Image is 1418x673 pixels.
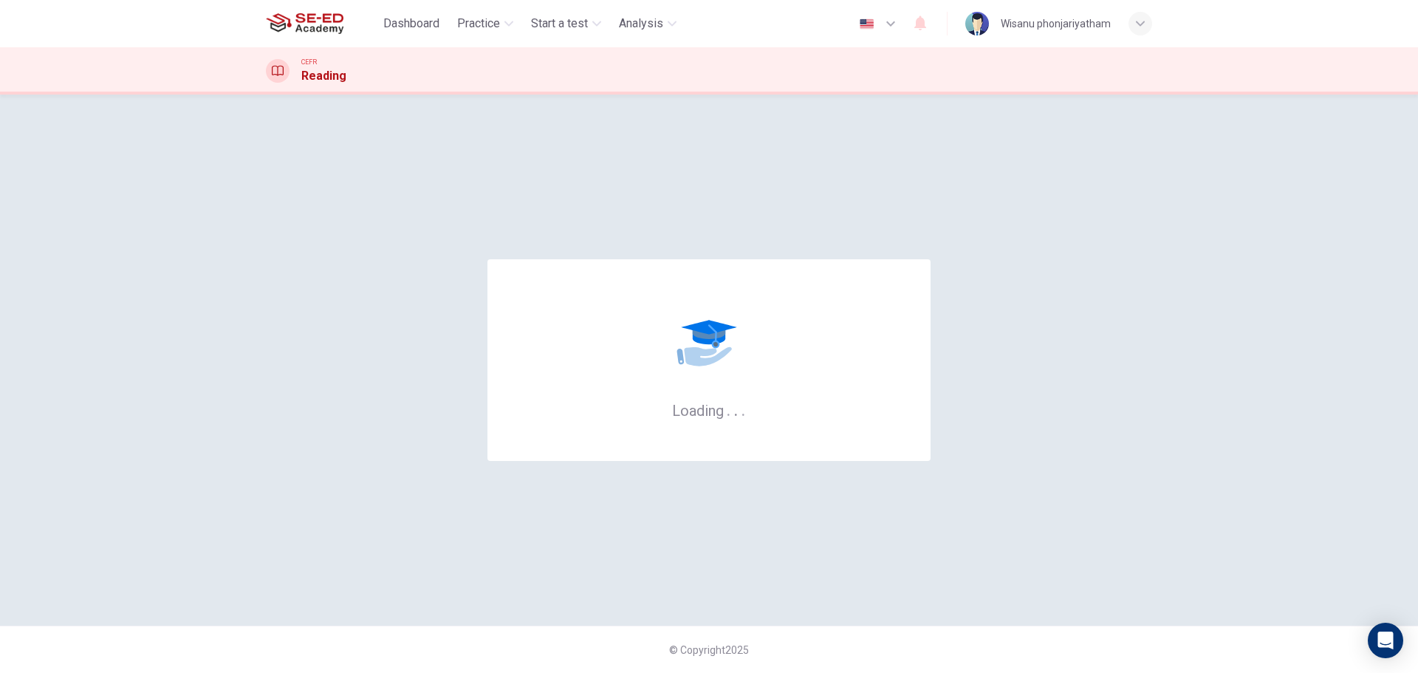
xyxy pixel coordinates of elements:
span: Practice [457,15,500,33]
span: Analysis [619,15,663,33]
button: Start a test [525,10,607,37]
img: en [857,18,876,30]
img: Profile picture [965,12,989,35]
h6: Loading [672,400,746,420]
h6: . [741,397,746,421]
span: Dashboard [383,15,439,33]
span: © Copyright 2025 [669,644,749,656]
div: Wisanu phonjariyatham [1001,15,1111,33]
a: SE-ED Academy logo [266,9,377,38]
span: CEFR [301,57,317,67]
img: SE-ED Academy logo [266,9,343,38]
button: Practice [451,10,519,37]
div: Open Intercom Messenger [1368,623,1403,658]
h1: Reading [301,67,346,85]
h6: . [726,397,731,421]
button: Dashboard [377,10,445,37]
span: Start a test [531,15,588,33]
button: Analysis [613,10,682,37]
h6: . [733,397,739,421]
